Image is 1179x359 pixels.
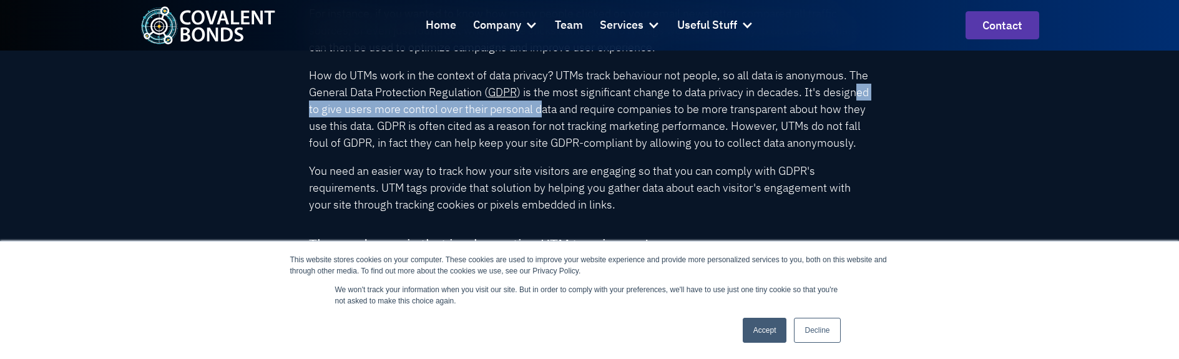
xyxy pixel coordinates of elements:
p: We won't track your information when you visit our site. But in order to comply with your prefere... [335,284,844,307]
div: Company [473,9,538,42]
iframe: Chat Widget [954,214,1179,359]
div: Home [426,16,456,34]
img: Covalent Bonds White / Teal Logo [140,6,275,44]
a: Accept [743,318,787,343]
div: Team [555,16,583,34]
div: Services [600,16,643,34]
div: Company [473,16,521,34]
a: contact [966,11,1039,39]
a: Decline [794,318,840,343]
a: home [140,6,275,44]
div: Services [600,9,660,42]
a: Team [555,9,583,42]
div: Useful Stuff [677,16,737,34]
div: Useful Stuff [677,9,754,42]
p: You need an easier way to track how your site visitors are engaging so that you can comply with G... [309,162,871,213]
a: Home [426,9,456,42]
p: How do UTMs work in the context of data privacy? UTMs track behaviour not people, so all data is ... [309,67,871,151]
h4: The good news is that implementing UTM tags is easy! [309,235,871,253]
a: GDPR [488,85,517,99]
div: This website stores cookies on your computer. These cookies are used to improve your website expe... [290,254,889,277]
